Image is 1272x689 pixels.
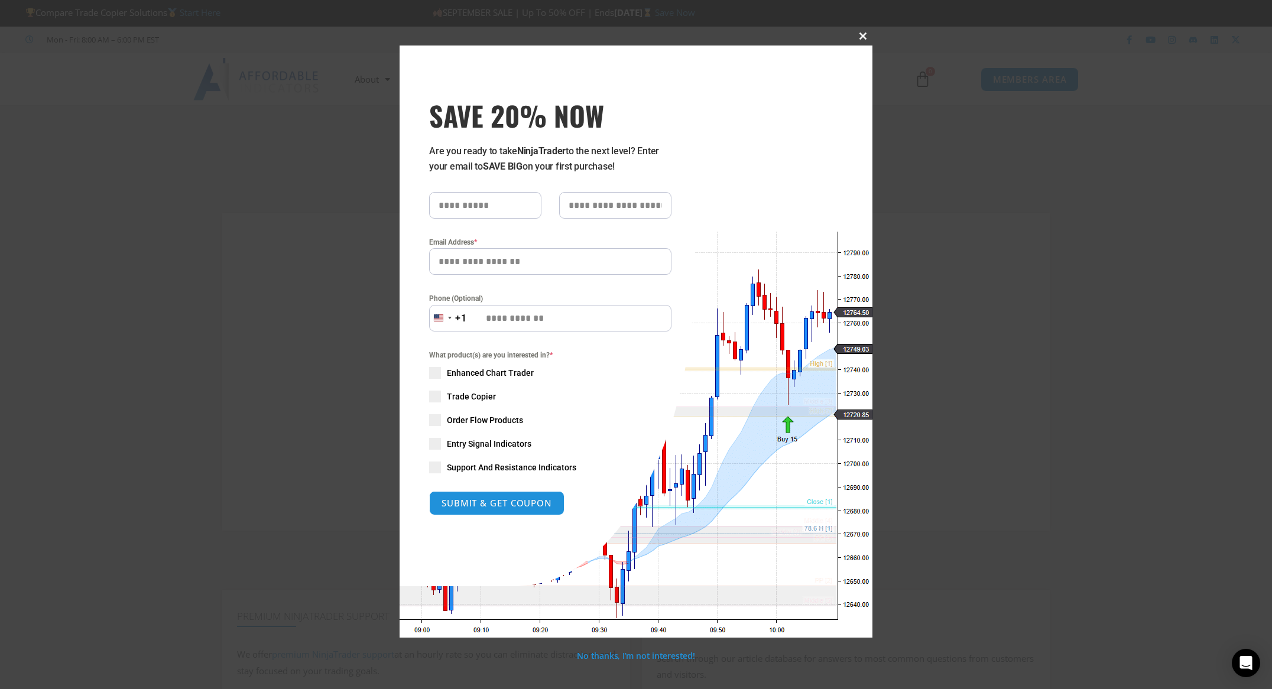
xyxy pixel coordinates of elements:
label: Email Address [429,236,671,248]
label: Support And Resistance Indicators [429,461,671,473]
span: Order Flow Products [447,414,523,426]
button: SUBMIT & GET COUPON [429,491,564,515]
div: +1 [455,311,467,326]
span: Support And Resistance Indicators [447,461,576,473]
span: What product(s) are you interested in? [429,349,671,361]
strong: NinjaTrader [517,145,566,157]
span: Entry Signal Indicators [447,438,531,450]
a: No thanks, I’m not interested! [577,650,695,661]
label: Enhanced Chart Trader [429,367,671,379]
div: Open Intercom Messenger [1232,649,1260,677]
strong: SAVE BIG [483,161,523,172]
button: Selected country [429,305,467,331]
span: Enhanced Chart Trader [447,367,534,379]
label: Trade Copier [429,391,671,402]
p: Are you ready to take to the next level? Enter your email to on your first purchase! [429,144,671,174]
label: Phone (Optional) [429,292,671,304]
h3: SAVE 20% NOW [429,99,671,132]
label: Entry Signal Indicators [429,438,671,450]
label: Order Flow Products [429,414,671,426]
span: Trade Copier [447,391,496,402]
